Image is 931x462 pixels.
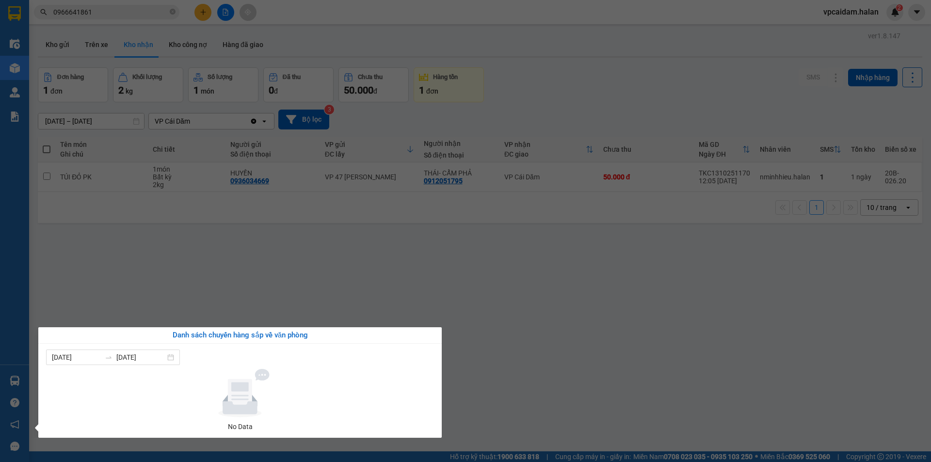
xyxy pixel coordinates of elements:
input: Đến ngày [116,352,165,363]
div: No Data [50,421,430,432]
span: swap-right [105,353,112,361]
span: to [105,353,112,361]
div: Danh sách chuyến hàng sắp về văn phòng [46,330,434,341]
input: Từ ngày [52,352,101,363]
